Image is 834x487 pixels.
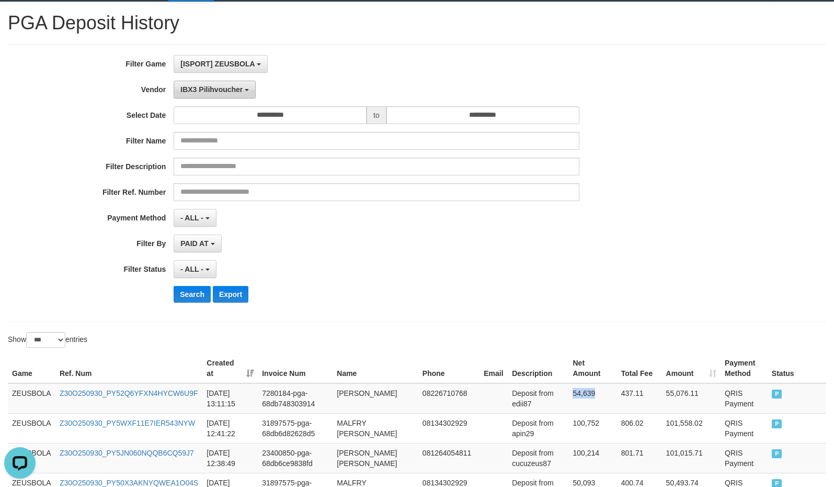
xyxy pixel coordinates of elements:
[479,353,508,383] th: Email
[258,443,333,473] td: 23400850-pga-68db6ce9838fd
[174,260,216,278] button: - ALL -
[568,413,616,443] td: 100,752
[180,85,243,94] span: IBX3 Pilihvoucher
[333,383,418,414] td: [PERSON_NAME]
[418,353,479,383] th: Phone
[174,209,216,227] button: - ALL -
[8,413,55,443] td: ZEUSBOLA
[60,479,198,487] a: Z30O250930_PY50X3AKNYQWEA1O04S
[662,443,721,473] td: 101,015.71
[180,265,203,273] span: - ALL -
[60,419,195,427] a: Z30O250930_PY5WXF11E7IER543NYW
[202,383,258,414] td: [DATE] 13:11:15
[180,60,255,68] span: [ISPORT] ZEUSBOLA
[662,353,721,383] th: Amount: activate to sort column ascending
[333,413,418,443] td: MALFRY [PERSON_NAME]
[508,353,568,383] th: Description
[617,413,662,443] td: 806.02
[772,419,782,428] span: PAID
[8,353,55,383] th: Game
[180,214,203,222] span: - ALL -
[174,235,221,252] button: PAID AT
[508,443,568,473] td: Deposit from cucuzeus87
[772,449,782,458] span: PAID
[768,353,826,383] th: Status
[174,286,211,303] button: Search
[202,443,258,473] td: [DATE] 12:38:49
[55,353,202,383] th: Ref. Num
[721,443,768,473] td: QRIS Payment
[60,449,194,457] a: Z30O250930_PY5JN060NQQB6CQ59J7
[721,353,768,383] th: Payment Method
[333,353,418,383] th: Name
[772,390,782,399] span: PAID
[8,332,87,348] label: Show entries
[4,4,36,36] button: Open LiveChat chat widget
[258,383,333,414] td: 7280184-pga-68db748303914
[174,55,268,73] button: [ISPORT] ZEUSBOLA
[213,286,248,303] button: Export
[418,413,479,443] td: 08134302929
[721,383,768,414] td: QRIS Payment
[174,81,256,98] button: IBX3 Pilihvoucher
[418,383,479,414] td: 08226710768
[508,413,568,443] td: Deposit from apin29
[202,353,258,383] th: Created at: activate to sort column ascending
[8,383,55,414] td: ZEUSBOLA
[367,106,386,124] span: to
[617,443,662,473] td: 801.71
[418,443,479,473] td: 081264054811
[721,413,768,443] td: QRIS Payment
[180,239,208,248] span: PAID AT
[617,383,662,414] td: 437.11
[662,413,721,443] td: 101,558.02
[202,413,258,443] td: [DATE] 12:41:22
[60,389,198,397] a: Z30O250930_PY52Q6YFXN4HYCW6U9F
[258,353,333,383] th: Invoice Num
[568,443,616,473] td: 100,214
[568,383,616,414] td: 54,639
[258,413,333,443] td: 31897575-pga-68db6d82628d5
[508,383,568,414] td: Deposit from edii87
[617,353,662,383] th: Total Fee
[26,332,65,348] select: Showentries
[8,13,826,34] h1: PGA Deposit History
[662,383,721,414] td: 55,076.11
[333,443,418,473] td: [PERSON_NAME] [PERSON_NAME]
[568,353,616,383] th: Net Amount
